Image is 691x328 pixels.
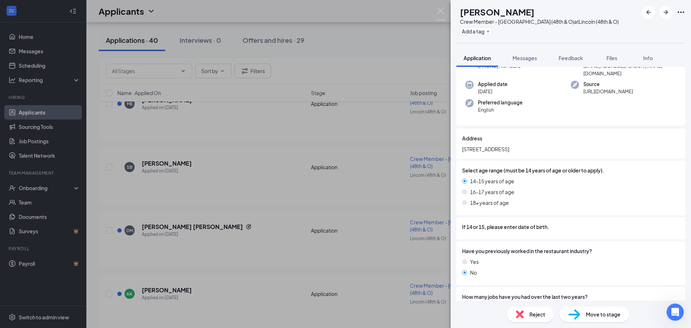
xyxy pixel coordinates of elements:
span: If 14 or 15, please enter date of birth. [462,223,549,231]
span: Source [583,81,633,88]
span: Move to stage [586,310,620,318]
span: [EMAIL_ADDRESS][PERSON_NAME][DOMAIN_NAME] [583,62,676,77]
button: ArrowLeftNew [642,6,655,19]
span: No [470,269,477,277]
span: Application [464,55,491,61]
span: Messages [512,55,537,61]
svg: Plus [486,29,490,33]
span: Reject [529,310,545,318]
h1: [PERSON_NAME] [460,6,534,18]
span: Info [643,55,653,61]
svg: ArrowLeftNew [644,8,653,17]
span: Yes [470,258,479,266]
span: [DATE] [478,88,507,95]
span: Select age range (must be 14 years of age or older to apply). [462,166,604,174]
button: ArrowRight [659,6,672,19]
button: PlusAdd a tag [460,27,492,35]
span: Files [606,55,617,61]
span: 14-15 years of age [470,177,514,185]
span: Preferred language [478,99,523,106]
div: Crew Member - [GEOGRAPHIC_DATA] (48th & O) at Lincoln (48th & O) [460,18,619,25]
span: [URL][DOMAIN_NAME] [583,88,633,95]
span: 16-17 years of age [470,188,514,196]
svg: ArrowRight [661,8,670,17]
span: English [478,106,523,113]
span: 18+ years of age [470,199,509,207]
iframe: Intercom live chat [667,304,684,321]
span: Have you previously worked in the restaurant industry? [462,247,592,255]
span: How many jobs have you had over the last two years? [462,293,588,301]
span: [STREET_ADDRESS] [462,145,679,153]
span: Address [462,134,482,142]
span: Feedback [559,55,583,61]
svg: Ellipses [677,8,685,17]
span: Applied date [478,81,507,88]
